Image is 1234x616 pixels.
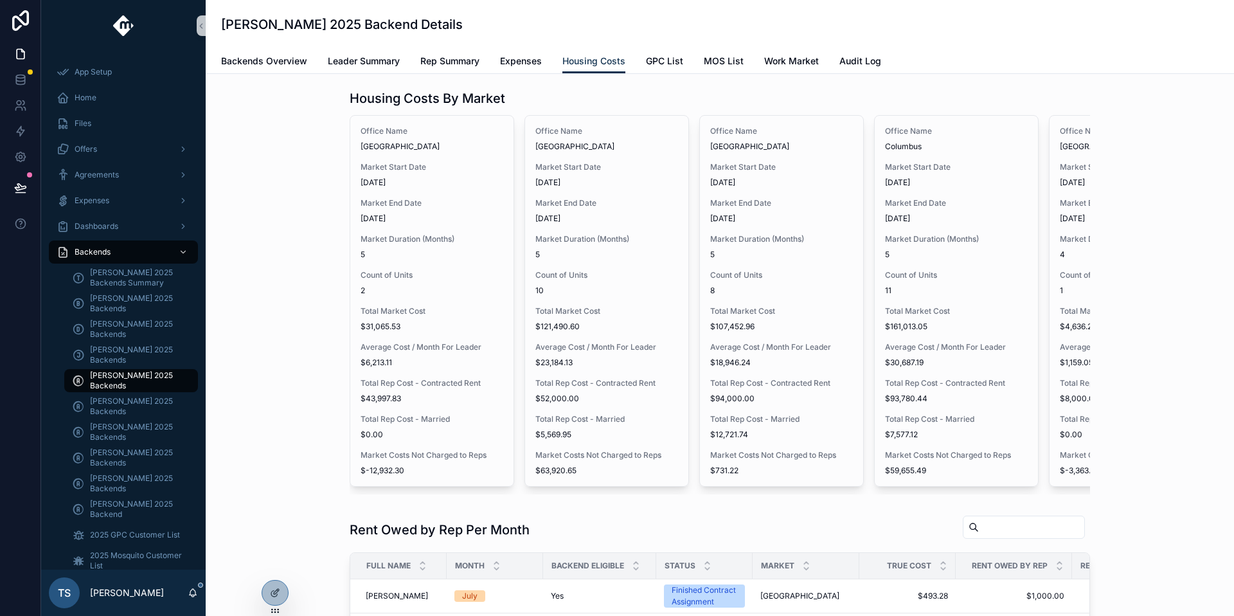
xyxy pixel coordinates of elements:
span: $-3,363.79 [1060,466,1203,476]
span: Count of Units [535,270,678,280]
span: $30,687.19 [885,358,1028,368]
span: Market End Date [1060,198,1203,208]
span: Work Market [764,55,819,68]
span: Office Name [535,126,678,136]
h1: Housing Costs By Market [350,89,505,107]
a: [PERSON_NAME] 2025 Backends [64,472,198,495]
span: $5,569.95 [535,430,678,440]
span: Rep Summary [420,55,479,68]
span: Total Rep Cost - Married [710,414,853,424]
span: Average Cost / Month For Leader [1060,342,1203,352]
span: Total Rep Cost - Married [1060,414,1203,424]
span: [GEOGRAPHIC_DATA] [361,141,503,152]
span: $43,997.83 [361,394,503,404]
span: $4,636.21 [1060,322,1203,332]
a: GPC List [646,50,683,75]
span: MOS List [704,55,744,68]
span: Status [665,561,695,571]
span: Total Rep Cost - Contracted Rent [535,378,678,388]
span: 10 [535,285,678,296]
span: Market Costs Not Charged to Reps [885,450,1028,460]
span: 2025 GPC Customer List [90,530,180,540]
a: Backends Overview [221,50,307,75]
span: True Cost [887,561,931,571]
span: $93,780.44 [885,394,1028,404]
span: $731.22 [710,466,853,476]
span: Average Cost / Month For Leader [710,342,853,352]
span: [PERSON_NAME] 2025 Backends Summary [90,267,185,288]
span: $107,452.96 [710,322,853,332]
span: Backends Overview [221,55,307,68]
span: TS [58,585,71,601]
span: 5 [535,249,678,260]
span: Total Market Cost [1060,306,1203,316]
span: Total Rep Cost - Married [885,414,1028,424]
span: [DATE] [885,213,1028,224]
span: $12,721.74 [710,430,853,440]
span: [GEOGRAPHIC_DATA] [760,591,839,601]
span: Market Start Date [885,162,1028,172]
span: $31,065.53 [361,322,503,332]
span: Leader Summary [328,55,400,68]
span: Files [75,118,91,129]
span: $0.00 [1060,430,1203,440]
div: scrollable content [41,51,206,570]
span: Count of Units [710,270,853,280]
span: 5 [710,249,853,260]
span: Market End Date [535,198,678,208]
span: [PERSON_NAME] [366,591,428,601]
span: Total Rep Cost - Contracted Rent [1060,378,1203,388]
span: Full Name [366,561,411,571]
span: Audit Log [839,55,881,68]
span: [DATE] [1060,177,1203,188]
div: July [462,590,478,602]
span: $18,946.24 [710,358,853,368]
span: 5 [885,249,1028,260]
span: Expenses [75,195,109,206]
span: Rent Owed By Leaders [1080,561,1150,571]
span: Total Rep Cost - Contracted Rent [710,378,853,388]
span: $-506.72 [1073,591,1159,601]
span: [PERSON_NAME] 2025 Backends [90,345,185,365]
span: Average Cost / Month For Leader [361,342,503,352]
span: [DATE] [361,177,503,188]
span: $59,655.49 [885,466,1028,476]
a: [PERSON_NAME] 2025 Backends [64,446,198,469]
span: Market Start Date [535,162,678,172]
span: Count of Units [1060,270,1203,280]
span: Total Rep Cost - Married [361,414,503,424]
span: Market Costs Not Charged to Reps [1060,450,1203,460]
span: Total Market Cost [535,306,678,316]
span: [DATE] [710,177,853,188]
span: Market End Date [710,198,853,208]
span: Count of Units [361,270,503,280]
span: $-12,932.30 [361,466,503,476]
a: [PERSON_NAME] 2025 Backends [64,292,198,315]
a: Offers [49,138,198,161]
span: $7,577.12 [885,430,1028,440]
span: $23,184.13 [535,358,678,368]
span: Housing Costs [562,55,625,68]
span: [DATE] [885,177,1028,188]
a: 2025 GPC Customer List [64,523,198,547]
a: Office Name[GEOGRAPHIC_DATA]Market Start Date[DATE]Market End Date[DATE]Market Duration (Months)4... [1049,115,1213,487]
span: Agreements [75,170,119,180]
span: [PERSON_NAME] 2025 Backends [90,448,185,468]
span: GPC List [646,55,683,68]
span: Market End Date [361,198,503,208]
a: [PERSON_NAME] 2025 Backends [64,343,198,367]
span: Columbus [885,141,1028,152]
a: Rep Summary [420,50,479,75]
span: $121,490.60 [535,322,678,332]
a: Files [49,112,198,135]
a: Dashboards [49,215,198,238]
span: $161,013.05 [885,322,1028,332]
a: Office Name[GEOGRAPHIC_DATA]Market Start Date[DATE]Market End Date[DATE]Market Duration (Months)5... [350,115,514,487]
span: Market Duration (Months) [361,234,503,244]
a: [PERSON_NAME] 2025 Backends Summary [64,266,198,289]
span: Home [75,93,96,103]
span: Market Start Date [361,162,503,172]
span: Backend Eligible [551,561,624,571]
span: Office Name [885,126,1028,136]
span: [GEOGRAPHIC_DATA] [1060,141,1203,152]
